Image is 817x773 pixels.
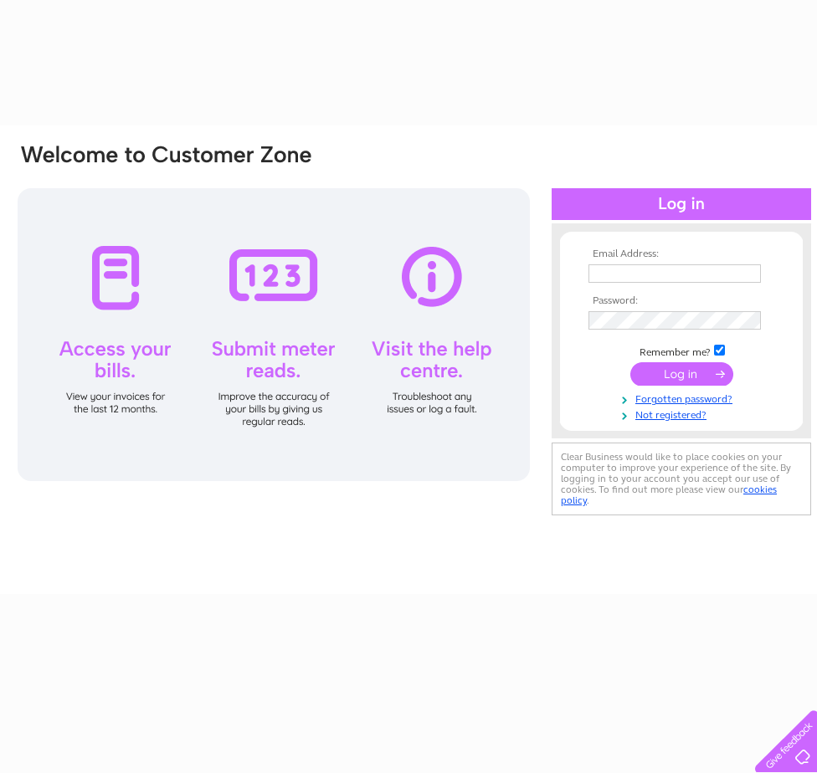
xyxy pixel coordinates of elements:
a: cookies policy [561,484,777,506]
a: Not registered? [588,406,778,422]
th: Password: [584,295,778,307]
div: Clear Business would like to place cookies on your computer to improve your experience of the sit... [552,443,811,515]
input: Submit [630,362,733,386]
a: Forgotten password? [588,390,778,406]
td: Remember me? [584,342,778,359]
th: Email Address: [584,248,778,260]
